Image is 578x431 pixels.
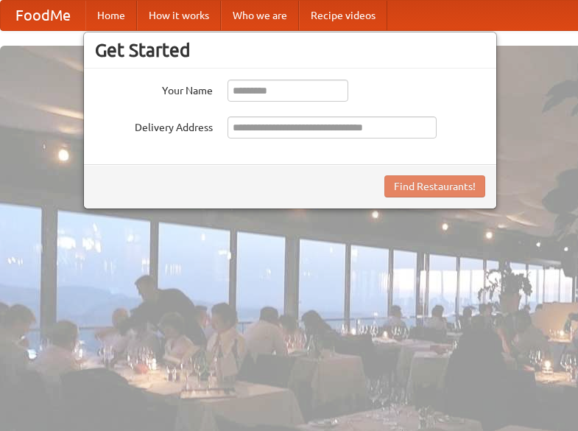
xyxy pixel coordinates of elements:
[137,1,221,30] a: How it works
[299,1,387,30] a: Recipe videos
[384,175,485,197] button: Find Restaurants!
[1,1,85,30] a: FoodMe
[221,1,299,30] a: Who we are
[95,80,213,98] label: Your Name
[85,1,137,30] a: Home
[95,116,213,135] label: Delivery Address
[95,39,485,61] h3: Get Started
